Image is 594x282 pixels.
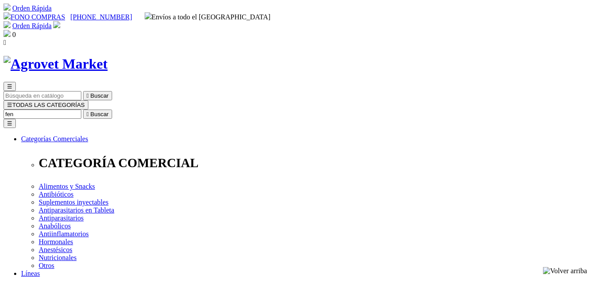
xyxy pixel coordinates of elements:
[39,198,109,206] a: Suplementos inyectables
[87,111,89,117] i: 
[39,230,89,238] a: Antiinflamatorios
[4,4,11,11] img: shopping-cart.svg
[39,214,84,222] a: Antiparasitarios
[4,110,81,119] input: Buscar
[4,100,88,110] button: ☰TODAS LAS CATEGORÍAS
[7,83,12,90] span: ☰
[12,22,51,29] a: Orden Rápida
[39,183,95,190] a: Alimentos y Snacks
[39,246,72,253] a: Anestésicos
[145,13,271,21] span: Envíos a todo el [GEOGRAPHIC_DATA]
[4,21,11,28] img: shopping-cart.svg
[53,22,60,29] a: Acceda a su cuenta de cliente
[83,110,112,119] button:  Buscar
[4,13,65,21] a: FONO COMPRAS
[4,82,16,91] button: ☰
[70,13,132,21] a: [PHONE_NUMBER]
[4,91,81,100] input: Buscar
[145,12,152,19] img: delivery-truck.svg
[87,92,89,99] i: 
[12,4,51,12] a: Orden Rápida
[543,267,587,275] img: Volver arriba
[21,135,88,143] a: Categorías Comerciales
[4,12,11,19] img: phone.svg
[4,39,6,46] i: 
[91,111,109,117] span: Buscar
[39,190,73,198] a: Antibióticos
[39,262,55,269] a: Otros
[4,30,11,37] img: shopping-bag.svg
[12,31,16,38] span: 0
[39,156,590,170] p: CATEGORÍA COMERCIAL
[53,21,60,28] img: user.svg
[91,92,109,99] span: Buscar
[39,222,71,230] a: Anabólicos
[21,270,40,277] a: Líneas
[39,254,77,261] a: Nutricionales
[4,56,108,72] img: Agrovet Market
[4,119,16,128] button: ☰
[7,102,12,108] span: ☰
[83,91,112,100] button:  Buscar
[39,238,73,245] a: Hormonales
[39,206,114,214] a: Antiparasitarios en Tableta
